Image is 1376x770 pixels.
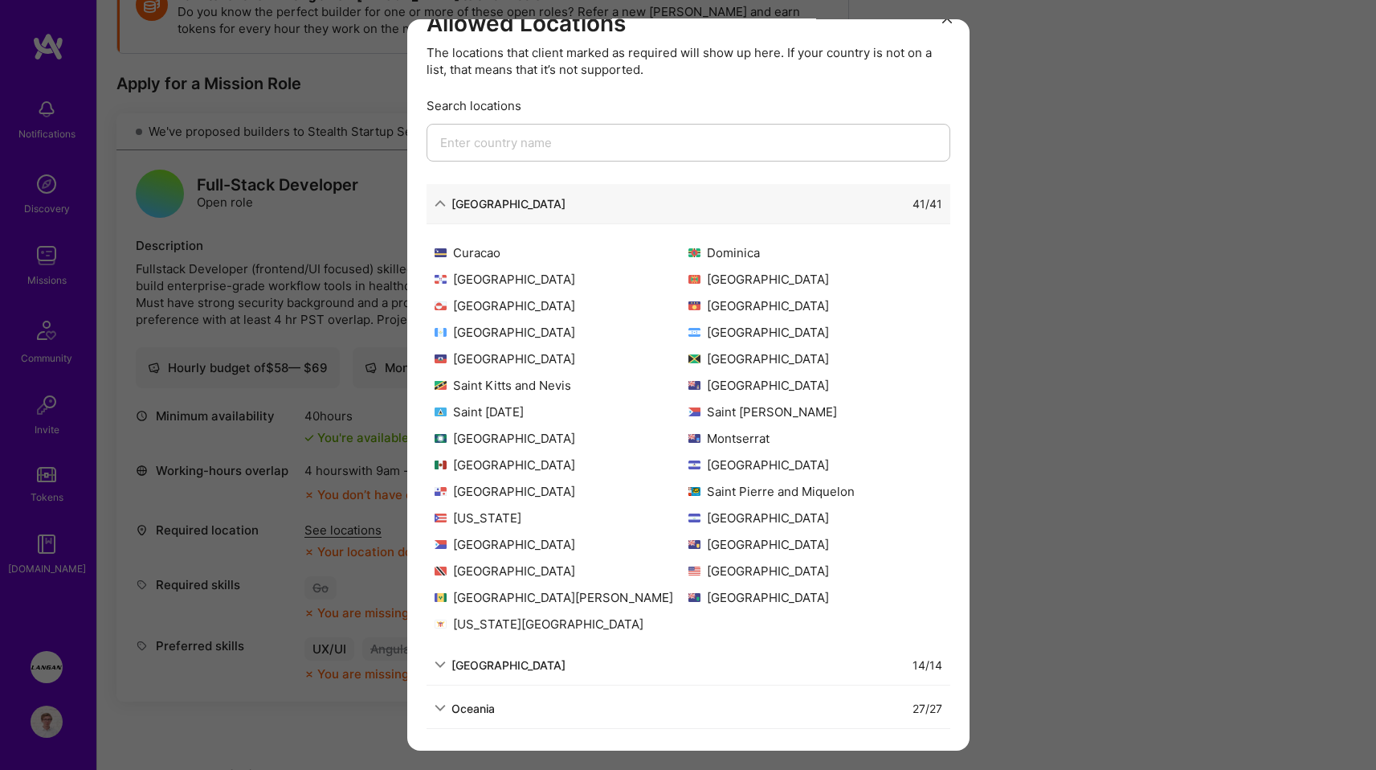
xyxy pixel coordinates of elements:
img: Sint Maarten [435,540,447,549]
img: Guadeloupe [688,301,700,310]
img: Puerto Rico [435,514,447,522]
div: [GEOGRAPHIC_DATA] [451,195,566,212]
div: [GEOGRAPHIC_DATA] [435,297,688,314]
img: Montserrat [688,434,700,443]
div: The locations that client marked as required will show up here. If your country is not on a list,... [427,44,950,78]
div: 14 / 14 [913,657,942,674]
div: Curacao [435,244,688,261]
div: [GEOGRAPHIC_DATA] [688,297,942,314]
img: British Virgin Islands [688,593,700,602]
img: Turks and Caicos Islands [688,540,700,549]
div: [GEOGRAPHIC_DATA] [688,510,942,526]
h3: Allowed Locations [427,10,950,38]
div: [GEOGRAPHIC_DATA] [435,271,688,288]
img: Saint Martin [688,408,700,416]
img: U.S. Virgin Islands [435,620,447,629]
div: [US_STATE][GEOGRAPHIC_DATA] [435,616,688,633]
div: [GEOGRAPHIC_DATA][PERSON_NAME] [435,589,688,606]
img: Honduras [688,328,700,337]
div: [GEOGRAPHIC_DATA] [435,430,688,447]
div: modal [407,19,970,751]
input: Enter country name [427,124,950,162]
i: icon ArrowDown [435,659,446,670]
img: Dominican Republic [435,275,447,284]
div: 27 / 27 [913,700,942,717]
div: [GEOGRAPHIC_DATA] [435,457,688,473]
div: Saint Kitts and Nevis [435,377,688,394]
img: Saint Pierre and Miquelon [688,487,700,496]
div: [GEOGRAPHIC_DATA] [435,563,688,580]
div: [GEOGRAPHIC_DATA] [688,271,942,288]
img: Greenland [435,301,447,310]
div: [GEOGRAPHIC_DATA] [688,589,942,606]
img: Saint Vincent and the Grenadines [435,593,447,602]
img: Saint Kitts and Nevis [435,381,447,390]
img: Panama [435,487,447,496]
div: [GEOGRAPHIC_DATA] [688,536,942,553]
div: [GEOGRAPHIC_DATA] [435,324,688,341]
div: [GEOGRAPHIC_DATA] [435,483,688,500]
img: Saint Lucia [435,408,447,416]
div: 41 / 41 [913,195,942,212]
img: Nicaragua [688,461,700,469]
img: Grenada [688,275,700,284]
div: Search locations [427,97,950,114]
div: Oceania [451,700,495,717]
img: United States [688,567,700,575]
img: Mexico [435,461,447,469]
div: [US_STATE] [435,510,688,526]
div: Saint [PERSON_NAME] [688,403,942,420]
div: Dominica [688,244,942,261]
div: [GEOGRAPHIC_DATA] [435,536,688,553]
img: Cayman Islands [688,381,700,390]
div: [GEOGRAPHIC_DATA] [688,377,942,394]
i: icon ArrowDown [435,198,446,209]
div: [GEOGRAPHIC_DATA] [688,324,942,341]
div: [GEOGRAPHIC_DATA] [435,350,688,367]
img: Haiti [435,354,447,363]
img: Trinidad and Tobago [435,567,447,575]
img: El Salvador [688,514,700,522]
div: [GEOGRAPHIC_DATA] [451,657,566,674]
div: [GEOGRAPHIC_DATA] [688,563,942,580]
img: Dominica [688,248,700,257]
div: [GEOGRAPHIC_DATA] [688,457,942,473]
div: [GEOGRAPHIC_DATA] [688,350,942,367]
img: Curacao [435,248,447,257]
img: Guatemala [435,328,447,337]
div: Saint [DATE] [435,403,688,420]
div: Montserrat [688,430,942,447]
div: Saint Pierre and Miquelon [688,483,942,500]
img: Jamaica [688,354,700,363]
img: Martinique [435,434,447,443]
i: icon ArrowDown [435,702,446,714]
